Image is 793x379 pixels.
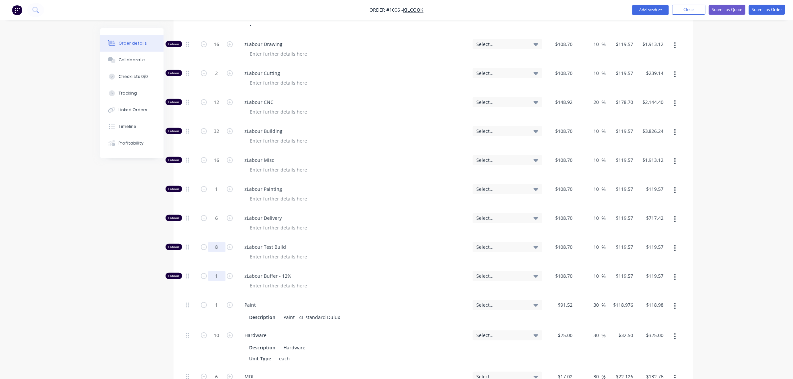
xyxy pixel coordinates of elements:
div: Labour [166,186,182,192]
div: Labour [166,157,182,163]
span: % [601,301,605,309]
div: each [277,354,293,363]
span: Select... [477,186,527,192]
button: Collaborate [100,52,164,68]
span: Select... [477,41,527,48]
span: % [601,332,605,339]
span: zLabour Cutting [245,70,467,77]
span: Select... [477,243,527,250]
span: % [601,157,605,164]
button: Linked Orders [100,102,164,118]
div: Labour [166,215,182,221]
div: Labour [166,128,182,134]
span: zLabour Test Build [245,243,467,250]
span: zLabour CNC [245,99,467,106]
span: % [601,41,605,48]
span: zLabour Drawing [245,41,467,48]
span: Select... [477,99,527,106]
div: Description [247,343,278,352]
a: Kilcook [403,7,424,13]
div: Labour [166,273,182,279]
button: Submit as Quote [709,5,745,15]
div: Description [247,312,278,322]
div: Order details [119,40,147,46]
span: % [601,128,605,135]
button: Submit as Order [749,5,785,15]
span: Select... [477,272,527,279]
span: % [601,272,605,280]
span: zLabour Buffer - 12% [245,272,467,279]
div: Timeline [119,124,136,130]
button: Order details [100,35,164,52]
button: Add product [632,5,669,15]
div: Hardware [239,330,272,340]
div: Paint - 4L standard Dulux [281,312,343,322]
span: zLabour Building [245,128,467,135]
span: Select... [477,332,527,339]
span: % [601,186,605,193]
div: Labour [166,99,182,105]
span: Select... [477,214,527,221]
div: Labour [166,41,182,47]
div: Tracking [119,90,137,96]
div: Profitability [119,140,144,146]
button: Checklists 0/0 [100,68,164,85]
span: % [601,243,605,251]
button: Timeline [100,118,164,135]
span: Order #1006 - [370,7,403,13]
button: Tracking [100,85,164,102]
button: Close [672,5,705,15]
span: Select... [477,128,527,135]
div: Labour [166,244,182,250]
button: Profitability [100,135,164,152]
div: Paint [239,300,261,310]
img: Factory [12,5,22,15]
span: % [601,70,605,77]
span: % [601,99,605,106]
div: Labour [166,70,182,76]
span: % [601,214,605,222]
div: Unit Type [247,354,274,363]
span: Select... [477,70,527,77]
span: zLabour Delivery [245,214,467,221]
div: Linked Orders [119,107,147,113]
span: zLabour Painting [245,186,467,192]
div: Collaborate [119,57,145,63]
div: Hardware [281,343,308,352]
span: Select... [477,301,527,308]
span: zLabour Misc [245,157,467,164]
div: Checklists 0/0 [119,74,148,80]
span: Select... [477,157,527,164]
